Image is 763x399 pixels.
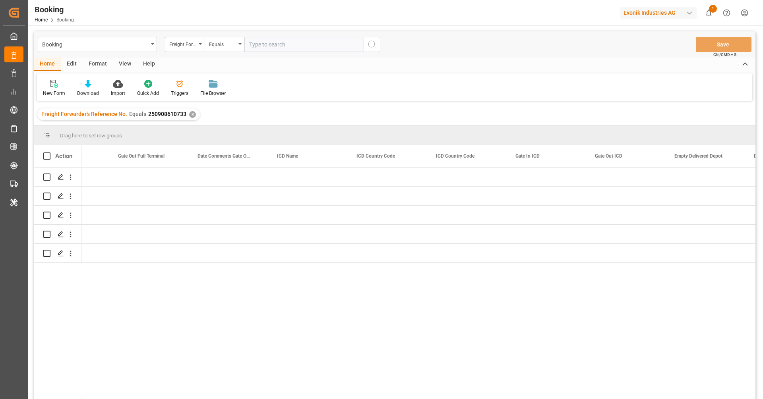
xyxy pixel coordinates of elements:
span: Gate In ICD [515,153,540,159]
div: Triggers [171,90,188,97]
div: Freight Forwarder's Reference No. [169,39,196,48]
span: Gate Out Full Terminal [118,153,165,159]
button: Save [696,37,751,52]
span: Ctrl/CMD + S [713,52,736,58]
button: open menu [38,37,157,52]
span: Gate Out ICD [595,153,622,159]
div: Equals [209,39,236,48]
div: Download [77,90,99,97]
div: Action [55,152,72,160]
button: open menu [165,37,205,52]
button: open menu [205,37,244,52]
div: Help [137,58,161,71]
span: ICD Name [277,153,298,159]
div: Press SPACE to select this row. [34,225,81,244]
span: 1 [709,5,717,13]
div: Import [111,90,125,97]
div: Format [83,58,113,71]
div: ✕ [189,111,196,118]
input: Type to search [244,37,364,52]
button: search button [364,37,380,52]
span: ICD Country Code [436,153,474,159]
div: Home [34,58,61,71]
span: 250908610733 [148,111,186,117]
div: New Form [43,90,65,97]
div: Press SPACE to select this row. [34,244,81,263]
div: Booking [35,4,74,15]
span: Date Comments Gate Out Full Terminal [198,153,251,159]
div: Evonik Industries AG [620,7,697,19]
div: Quick Add [137,90,159,97]
div: File Browser [200,90,226,97]
div: Press SPACE to select this row. [34,187,81,206]
button: Evonik Industries AG [620,5,700,20]
span: Empty Delivered Depot [674,153,722,159]
button: Help Center [718,4,736,22]
div: Booking [42,39,148,49]
div: View [113,58,137,71]
a: Home [35,17,48,23]
button: show 1 new notifications [700,4,718,22]
span: ICD Country Code [356,153,395,159]
div: Press SPACE to select this row. [34,206,81,225]
span: Drag here to set row groups [60,133,122,139]
span: Equals [129,111,146,117]
span: Freight Forwarder's Reference No. [41,111,127,117]
div: Edit [61,58,83,71]
div: Press SPACE to select this row. [34,168,81,187]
